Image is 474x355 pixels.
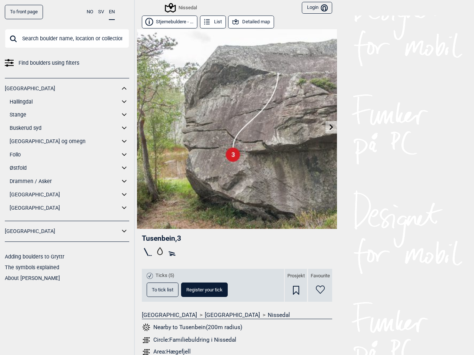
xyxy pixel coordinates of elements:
a: About [PERSON_NAME] [5,275,60,281]
button: Stjernebuldere - ... [142,16,197,28]
a: [GEOGRAPHIC_DATA] [5,226,120,237]
button: Login [302,2,332,14]
div: Nissedal [166,3,197,12]
a: [GEOGRAPHIC_DATA] [142,311,197,319]
a: Stange [10,109,120,120]
button: NO [87,5,93,19]
input: Search boulder name, location or collection [5,29,129,48]
span: Favourite [311,273,330,279]
span: Tusenbein , 3 [142,234,181,243]
span: Find boulders using filters [19,58,79,68]
button: To tick list [147,283,178,297]
button: List [200,16,226,28]
div: Circle: Familiebuldring i Nissedal [153,336,236,344]
a: Adding boulders to Gryttr [5,254,64,260]
span: Ticks (5) [156,273,174,279]
a: Circle:Familiebuldring i Nissedal [142,336,332,345]
span: Register your tick [186,287,223,292]
a: Nissedal [268,311,290,319]
a: The symbols explained [5,264,59,270]
a: To front page [5,5,43,19]
a: Find boulders using filters [5,58,129,68]
a: [GEOGRAPHIC_DATA] [5,83,120,94]
img: Tusenbein 190926 [137,29,337,229]
button: Register your tick [181,283,228,297]
div: Prosjekt [285,269,307,302]
button: SV [98,5,104,19]
a: Buskerud syd [10,123,120,133]
a: Drammen / Asker [10,176,120,187]
button: Nearby to Tusenbein(200m radius) [142,322,242,332]
a: [GEOGRAPHIC_DATA] og omegn [10,136,120,147]
button: Detailed map [228,16,274,28]
button: EN [109,5,115,20]
a: Follo [10,149,120,160]
a: [GEOGRAPHIC_DATA] [205,311,260,319]
a: [GEOGRAPHIC_DATA] [10,203,120,213]
a: Hallingdal [10,97,120,107]
nav: > > [142,311,332,319]
span: To tick list [152,287,173,292]
a: [GEOGRAPHIC_DATA] [10,189,120,200]
a: Østfold [10,163,120,173]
